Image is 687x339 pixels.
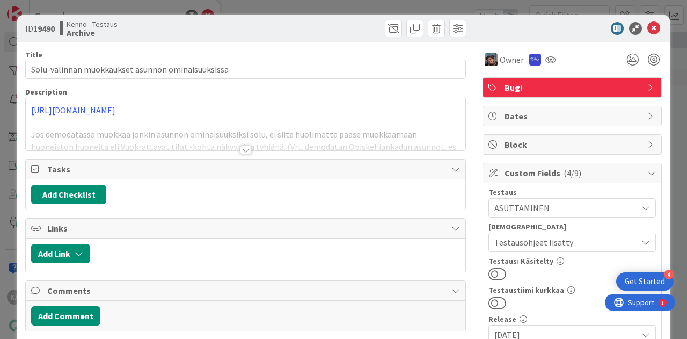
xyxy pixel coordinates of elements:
button: Add Checklist [31,185,106,204]
span: Testausohjeet lisätty [494,236,637,249]
button: Add Link [31,244,90,263]
span: ID [25,22,55,35]
span: Block [505,138,642,151]
div: Testaustiimi kurkkaa [488,286,656,294]
input: type card name here... [25,60,466,79]
button: Add Comment [31,306,100,326]
a: [URL][DOMAIN_NAME] [31,105,115,116]
span: ASUTTAMINEN [494,201,637,214]
div: Release [488,315,656,323]
div: Get Started [625,276,665,287]
span: Bugi [505,81,642,94]
span: Owner [500,53,524,66]
div: Testaus [488,189,656,196]
div: [DEMOGRAPHIC_DATA] [488,223,656,230]
b: 19490 [33,23,55,34]
span: Comments [47,284,446,297]
div: Testaus: Käsitelty [488,257,656,265]
span: ( 4/9 ) [564,168,581,178]
div: 4 [664,270,674,279]
span: Kenno - Testaus [67,20,118,28]
span: Description [25,87,67,97]
div: Open Get Started checklist, remaining modules: 4 [616,272,674,291]
img: RS [529,54,541,66]
div: 1 [56,4,59,13]
span: Support [23,2,49,15]
img: PP [485,53,498,66]
span: Links [47,222,446,235]
span: Dates [505,110,642,122]
label: Title [25,50,42,60]
span: Tasks [47,163,446,176]
span: Custom Fields [505,167,642,179]
b: Archive [67,28,118,37]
